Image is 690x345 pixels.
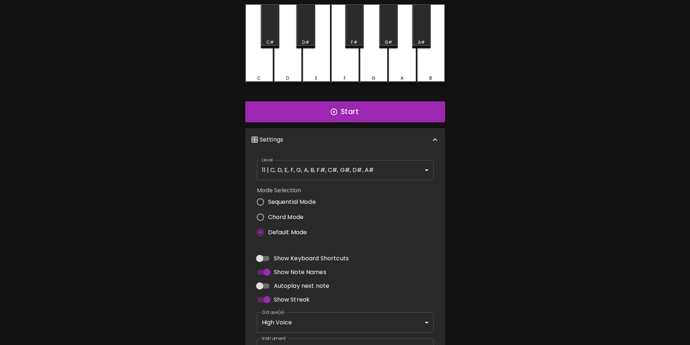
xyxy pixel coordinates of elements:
[268,228,307,237] span: Default Mode
[257,312,434,333] div: High Voice
[302,39,309,46] div: D#
[262,309,285,315] label: Octave(s)
[268,198,316,206] span: Sequential Mode
[257,75,261,81] div: C
[351,39,357,46] div: F#
[274,268,326,277] span: Show Note Names
[429,75,432,81] div: B
[266,39,274,46] div: C#
[262,157,273,163] label: Level
[251,135,284,144] p: 🎛️ Settings
[257,186,322,194] label: Mode Selection
[245,128,445,151] div: 🎛️ Settings
[257,160,434,180] div: 11 | C, D, E, F, G, A, B, F#, C#, G#, D#, A#
[268,213,304,222] span: Chord Mode
[315,75,317,81] div: E
[274,254,349,263] span: Show Keyboard Shortcuts
[372,75,375,81] div: G
[418,39,425,46] div: A#
[344,75,346,81] div: F
[401,75,403,81] div: A
[274,282,330,290] span: Autoplay next note
[274,295,310,304] span: Show Streak
[286,75,289,81] div: D
[262,335,286,341] label: Instrument
[385,39,392,46] div: G#
[245,101,445,122] button: Start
